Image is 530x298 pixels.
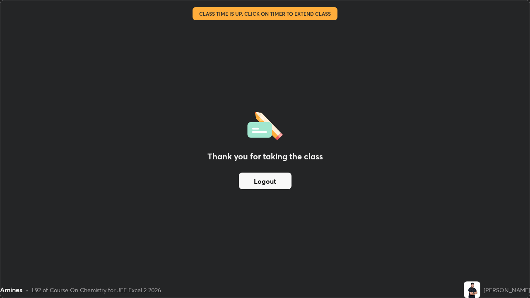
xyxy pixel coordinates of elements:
[239,173,291,189] button: Logout
[484,286,530,294] div: [PERSON_NAME]
[247,109,283,140] img: offlineFeedback.1438e8b3.svg
[32,286,161,294] div: L92 of Course On Chemistry for JEE Excel 2 2026
[464,281,480,298] img: 233275cb9adc4a56a51a9adff78a3b51.jpg
[26,286,29,294] div: •
[207,150,323,163] h2: Thank you for taking the class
